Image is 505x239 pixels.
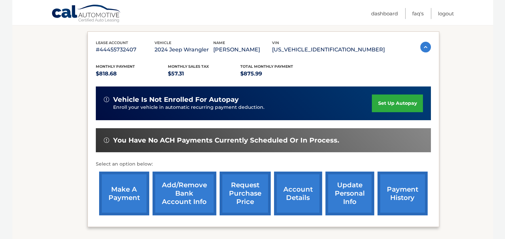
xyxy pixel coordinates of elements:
[96,160,431,168] p: Select an option below:
[213,40,225,45] span: name
[213,45,272,54] p: [PERSON_NAME]
[96,69,168,78] p: $818.68
[220,172,271,215] a: request purchase price
[420,42,431,52] img: accordion-active.svg
[113,136,339,145] span: You have no ACH payments currently scheduled or in process.
[168,69,240,78] p: $57.31
[104,97,109,102] img: alert-white.svg
[272,45,385,54] p: [US_VEHICLE_IDENTIFICATION_NUMBER]
[371,8,398,19] a: Dashboard
[96,40,128,45] span: lease account
[155,45,213,54] p: 2024 Jeep Wrangler
[372,94,423,112] a: set up autopay
[113,104,372,111] p: Enroll your vehicle in automatic recurring payment deduction.
[377,172,428,215] a: payment history
[99,172,149,215] a: make a payment
[104,138,109,143] img: alert-white.svg
[240,64,293,69] span: Total Monthly Payment
[153,172,216,215] a: Add/Remove bank account info
[51,4,121,24] a: Cal Automotive
[240,69,313,78] p: $875.99
[412,8,424,19] a: FAQ's
[113,95,239,104] span: vehicle is not enrolled for autopay
[168,64,209,69] span: Monthly sales Tax
[274,172,322,215] a: account details
[272,40,279,45] span: vin
[325,172,374,215] a: update personal info
[155,40,171,45] span: vehicle
[96,45,155,54] p: #44455732407
[438,8,454,19] a: Logout
[96,64,135,69] span: Monthly Payment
